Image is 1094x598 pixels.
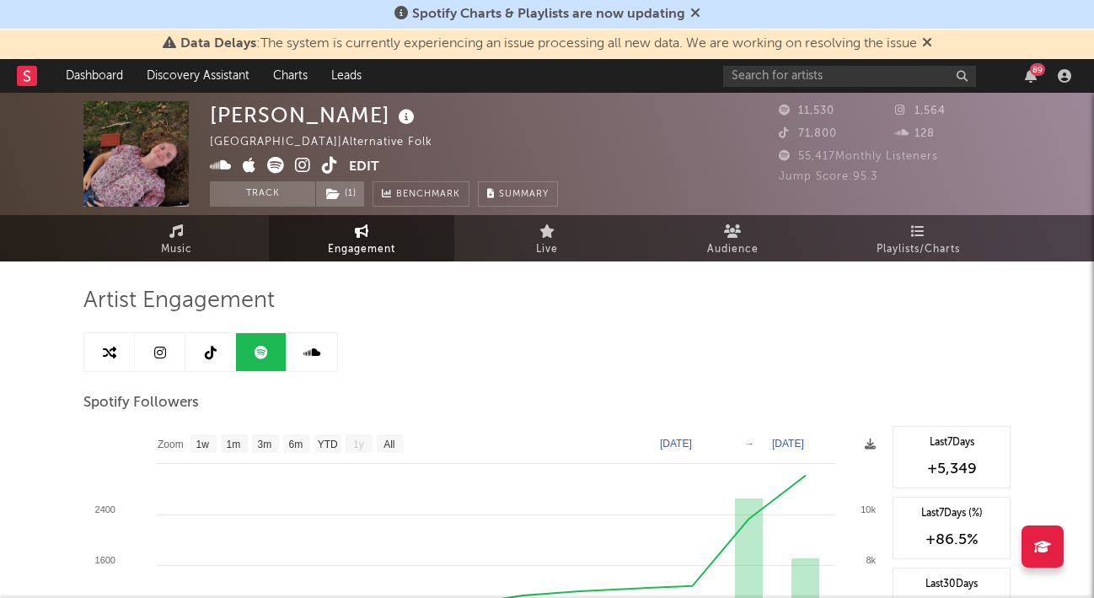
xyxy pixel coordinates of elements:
div: Last 7 Days (%) [902,506,1001,521]
span: Live [536,240,558,260]
text: 1600 [95,555,115,565]
text: → [744,438,754,450]
text: 1m [227,439,241,450]
div: +5,349 [902,459,1001,479]
text: 1w [196,439,209,450]
button: Summary [478,181,558,207]
a: Dashboard [54,59,135,93]
span: Benchmark [396,185,460,205]
a: Discovery Assistant [135,59,261,93]
span: 11,530 [779,105,834,116]
span: 1,564 [895,105,946,116]
button: 89 [1025,69,1037,83]
span: Audience [707,240,759,260]
button: Edit [349,157,379,178]
a: Audience [640,215,825,261]
text: All [383,439,394,450]
span: Dismiss [922,37,932,51]
span: Spotify Followers [83,393,199,413]
a: Live [454,215,640,261]
span: ( 1 ) [315,181,365,207]
span: 128 [895,128,935,139]
a: Playlists/Charts [825,215,1011,261]
text: 3m [258,439,272,450]
button: (1) [316,181,364,207]
a: Benchmark [373,181,469,207]
input: Search for artists [723,66,976,87]
text: 2400 [95,504,115,514]
span: Summary [499,190,549,199]
div: Last 7 Days [902,435,1001,450]
text: 1y [353,439,364,450]
span: Spotify Charts & Playlists are now updating [412,8,685,21]
text: Zoom [158,439,184,450]
text: 10k [861,504,876,514]
span: Engagement [328,240,395,260]
text: 6m [289,439,303,450]
text: 8k [866,555,876,565]
div: [GEOGRAPHIC_DATA] | Alternative Folk [210,132,452,153]
span: Jump Score: 95.3 [779,171,877,182]
span: Music [161,240,192,260]
div: Last 30 Days [902,577,1001,592]
span: Data Delays [180,37,256,51]
span: Artist Engagement [83,291,275,311]
text: [DATE] [772,438,804,450]
span: Playlists/Charts [877,240,960,260]
div: +86.5 % [902,530,1001,550]
span: Dismiss [690,8,700,21]
div: [PERSON_NAME] [210,101,419,129]
a: Charts [261,59,319,93]
button: Track [210,181,315,207]
span: 71,800 [779,128,837,139]
span: 55,417 Monthly Listeners [779,151,938,162]
a: Leads [319,59,373,93]
div: 89 [1030,63,1045,76]
text: YTD [318,439,338,450]
text: [DATE] [660,438,692,450]
a: Music [83,215,269,261]
span: : The system is currently experiencing an issue processing all new data. We are working on resolv... [180,37,917,51]
a: Engagement [269,215,454,261]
